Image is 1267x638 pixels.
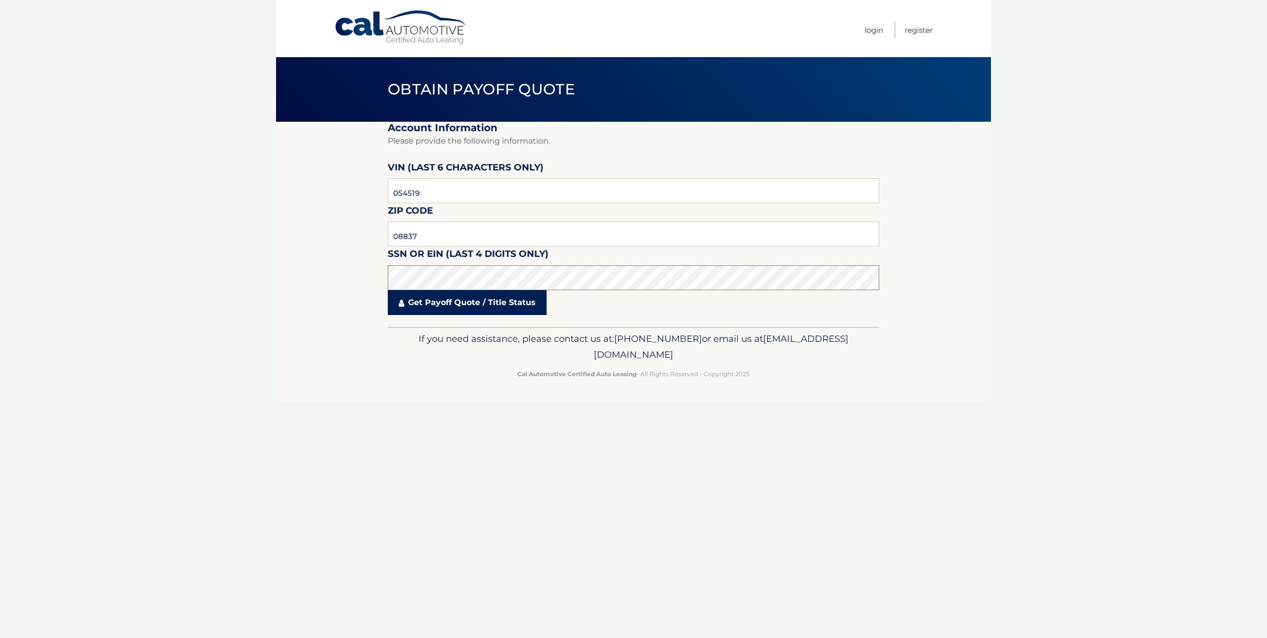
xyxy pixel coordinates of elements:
[614,333,702,344] span: [PHONE_NUMBER]
[388,160,544,178] label: VIN (last 6 characters only)
[905,22,933,38] a: Register
[394,331,873,363] p: If you need assistance, please contact us at: or email us at
[388,80,575,98] span: Obtain Payoff Quote
[865,22,883,38] a: Login
[388,122,879,134] h2: Account Information
[334,10,468,45] a: Cal Automotive
[388,203,433,222] label: Zip Code
[388,134,879,148] p: Please provide the following information.
[388,290,547,315] a: Get Payoff Quote / Title Status
[394,369,873,379] p: - All Rights Reserved - Copyright 2025
[517,370,636,378] strong: Cal Automotive Certified Auto Leasing
[388,246,549,265] label: SSN or EIN (last 4 digits only)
